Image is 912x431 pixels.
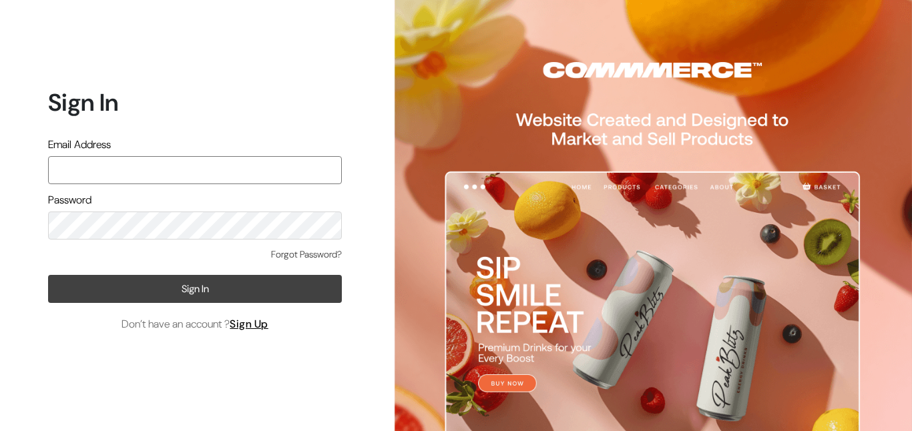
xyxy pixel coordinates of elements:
label: Password [48,192,91,208]
span: Don’t have an account ? [122,316,268,332]
a: Sign Up [230,317,268,331]
h1: Sign In [48,88,342,117]
a: Forgot Password? [271,248,342,262]
label: Email Address [48,137,111,153]
button: Sign In [48,275,342,303]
